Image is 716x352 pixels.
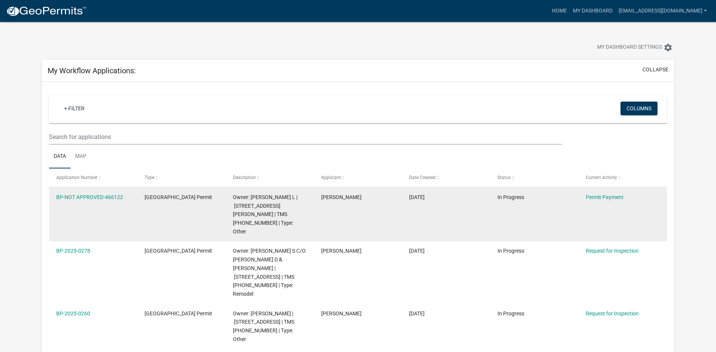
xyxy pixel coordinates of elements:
[642,66,668,74] button: collapse
[48,66,136,75] h5: My Workflow Applications:
[233,310,294,342] span: Owner: BOURNE TED S JR. | 301 CEDAR CREEK LN | TMS 044-00-00-065 | Type: Other
[56,194,123,200] a: BP-NOT APPROVED-466122
[71,145,91,169] a: Map
[56,310,90,316] a: BP-2025-0260
[497,194,524,200] span: In Progress
[409,248,425,254] span: 08/15/2025
[621,102,657,115] button: Columns
[497,248,524,254] span: In Progress
[233,248,306,297] span: Owner: COLLINS KANDACE S C/O GRIER HOWARD D & SANDRA | 5 QUAIL HOLLOW DR | TMS 042-00-00-080 | Ty...
[49,168,137,187] datatable-header-cell: Application Number
[497,310,524,316] span: In Progress
[49,145,71,169] a: Data
[233,194,297,235] span: Owner: GRAY CAROL L | 4029 MILLER RD | TMS 073-00-00-002 | Type: Other
[56,248,90,254] a: BP-2025-0278
[616,4,710,18] a: [EMAIL_ADDRESS][DOMAIN_NAME]
[145,175,154,180] span: Type
[664,43,673,52] i: settings
[58,102,91,115] a: + Filter
[409,175,436,180] span: Date Created
[402,168,490,187] datatable-header-cell: Date Created
[145,194,212,200] span: Abbeville County Building Permit
[570,4,616,18] a: My Dashboard
[321,194,362,200] span: Linda Nickelson
[409,194,425,200] span: 08/19/2025
[586,175,617,180] span: Current Activity
[490,168,579,187] datatable-header-cell: Status
[579,168,667,187] datatable-header-cell: Current Activity
[314,168,402,187] datatable-header-cell: Applicant
[409,310,425,316] span: 08/06/2025
[226,168,314,187] datatable-header-cell: Description
[549,4,570,18] a: Home
[321,310,362,316] span: Linda Nickelson
[586,310,639,316] a: Request for Inspection
[497,175,511,180] span: Status
[233,175,256,180] span: Description
[586,194,624,200] a: Permit Payment
[145,248,212,254] span: Abbeville County Building Permit
[321,248,362,254] span: Linda Nickelson
[145,310,212,316] span: Abbeville County Building Permit
[591,40,679,55] button: My Dashboard Settingssettings
[597,43,662,52] span: My Dashboard Settings
[321,175,341,180] span: Applicant
[137,168,226,187] datatable-header-cell: Type
[586,248,639,254] a: Request for Inspection
[56,175,97,180] span: Application Number
[49,129,562,145] input: Search for applications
